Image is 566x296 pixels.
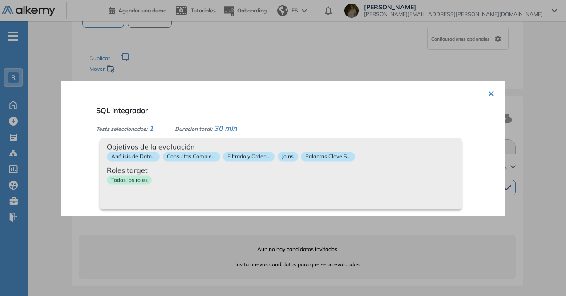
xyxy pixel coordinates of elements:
[301,152,355,161] p: Palabras Clave S...
[96,125,147,132] span: Tests seleccionados:
[149,123,154,132] span: 1
[96,105,148,114] span: SQL integrador
[107,152,160,161] p: Análisis de Dato...
[107,141,455,152] span: Objetivos de la evaluación
[175,125,212,132] span: Duración total:
[278,152,298,161] p: Joins
[107,175,152,185] p: Todos los roles
[107,165,455,175] span: Roles target
[214,123,237,132] span: 30 min
[488,84,495,101] button: ×
[223,152,275,161] p: Filtrado y Orden...
[163,152,220,161] p: Consultas Comple...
